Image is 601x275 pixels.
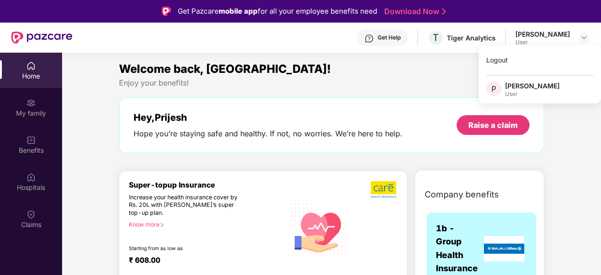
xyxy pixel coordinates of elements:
img: b5dec4f62d2307b9de63beb79f102df3.png [371,181,397,198]
span: right [159,222,165,228]
div: ₹ 608.00 [129,256,276,267]
img: svg+xml;base64,PHN2ZyBpZD0iSGVscC0zMngzMiIgeG1sbnM9Imh0dHA6Ly93d3cudzMub3JnLzIwMDAvc3ZnIiB3aWR0aD... [364,34,374,43]
div: Super-topup Insurance [129,181,285,189]
div: Enjoy your benefits! [119,78,544,88]
div: [PERSON_NAME] [505,81,560,90]
img: svg+xml;base64,PHN2ZyBpZD0iRHJvcGRvd24tMzJ4MzIiIHhtbG5zPSJodHRwOi8vd3d3LnczLm9yZy8yMDAwL3N2ZyIgd2... [580,34,588,41]
div: Tiger Analytics [447,33,496,42]
div: Raise a claim [468,120,518,130]
span: Welcome back, [GEOGRAPHIC_DATA]! [119,62,331,76]
div: Starting from as low as [129,245,245,252]
span: T [433,32,439,43]
span: 1b - Group Health Insurance [436,222,482,275]
div: Hey, Prijesh [134,112,403,123]
img: svg+xml;base64,PHN2ZyB3aWR0aD0iMjAiIGhlaWdodD0iMjAiIHZpZXdCb3g9IjAgMCAyMCAyMCIgZmlsbD0ibm9uZSIgeG... [26,98,36,108]
div: [PERSON_NAME] [515,30,570,39]
span: P [491,83,496,94]
div: Increase your health insurance cover by Rs. 20L with [PERSON_NAME]’s super top-up plan. [129,194,245,217]
img: Logo [162,7,171,16]
img: svg+xml;base64,PHN2ZyBpZD0iSG9tZSIgeG1sbnM9Imh0dHA6Ly93d3cudzMub3JnLzIwMDAvc3ZnIiB3aWR0aD0iMjAiIG... [26,61,36,71]
a: Download Now [384,7,443,16]
div: User [515,39,570,46]
div: Know more [129,221,280,228]
img: New Pazcare Logo [11,31,72,44]
img: svg+xml;base64,PHN2ZyB4bWxucz0iaHR0cDovL3d3dy53My5vcmcvMjAwMC9zdmciIHhtbG5zOnhsaW5rPSJodHRwOi8vd3... [285,194,353,262]
img: svg+xml;base64,PHN2ZyBpZD0iSG9zcGl0YWxzIiB4bWxucz0iaHR0cDovL3d3dy53My5vcmcvMjAwMC9zdmciIHdpZHRoPS... [26,173,36,182]
img: insurerLogo [484,236,524,261]
div: Get Help [378,34,401,41]
div: Logout [479,51,601,69]
span: Company benefits [425,188,499,201]
img: Stroke [442,7,446,16]
div: Get Pazcare for all your employee benefits need [178,6,377,17]
img: svg+xml;base64,PHN2ZyBpZD0iQ2xhaW0iIHhtbG5zPSJodHRwOi8vd3d3LnczLm9yZy8yMDAwL3N2ZyIgd2lkdGg9IjIwIi... [26,210,36,219]
div: User [505,90,560,98]
div: Hope you’re staying safe and healthy. If not, no worries. We’re here to help. [134,129,403,139]
img: svg+xml;base64,PHN2ZyBpZD0iQmVuZWZpdHMiIHhtbG5zPSJodHRwOi8vd3d3LnczLm9yZy8yMDAwL3N2ZyIgd2lkdGg9Ij... [26,135,36,145]
strong: mobile app [219,7,258,16]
